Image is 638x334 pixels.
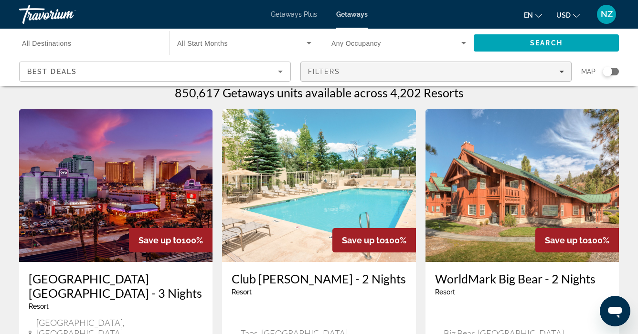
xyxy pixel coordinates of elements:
a: Club [PERSON_NAME] - 2 Nights [232,271,406,286]
a: Getaways Plus [271,10,317,18]
a: WorldMark Big Bear - 2 Nights [435,271,609,286]
div: 100% [332,228,416,252]
span: Resort [232,288,252,296]
button: Filters [300,62,572,82]
span: Search [530,39,563,47]
span: Best Deals [27,68,77,75]
span: Save up to [545,235,588,245]
div: 100% [535,228,619,252]
button: Change currency [556,8,580,22]
button: Search [474,34,619,52]
div: 100% [129,228,213,252]
a: [GEOGRAPHIC_DATA] [GEOGRAPHIC_DATA] - 3 Nights [29,271,203,300]
span: Map [581,65,595,78]
span: All Destinations [22,40,72,47]
span: Resort [29,303,49,310]
span: en [524,11,533,19]
a: Travorium [19,2,115,27]
span: Any Occupancy [331,40,381,47]
span: USD [556,11,571,19]
img: OYO Hotel & Casino Las Vegas - 3 Nights [19,109,213,262]
button: User Menu [594,4,619,24]
button: Change language [524,8,542,22]
span: All Start Months [177,40,228,47]
span: Save up to [138,235,181,245]
span: Resort [435,288,455,296]
img: WorldMark Big Bear - 2 Nights [425,109,619,262]
a: Getaways [336,10,368,18]
iframe: Кнопка запуска окна обмена сообщениями [600,296,630,326]
h1: 850,617 Getaways units available across 4,202 Resorts [175,85,464,100]
span: Save up to [342,235,385,245]
img: Club Wyndham Taos - 2 Nights [222,109,415,262]
input: Select destination [22,38,157,49]
mat-select: Sort by [27,66,283,77]
span: NZ [601,10,613,19]
span: Filters [308,68,340,75]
